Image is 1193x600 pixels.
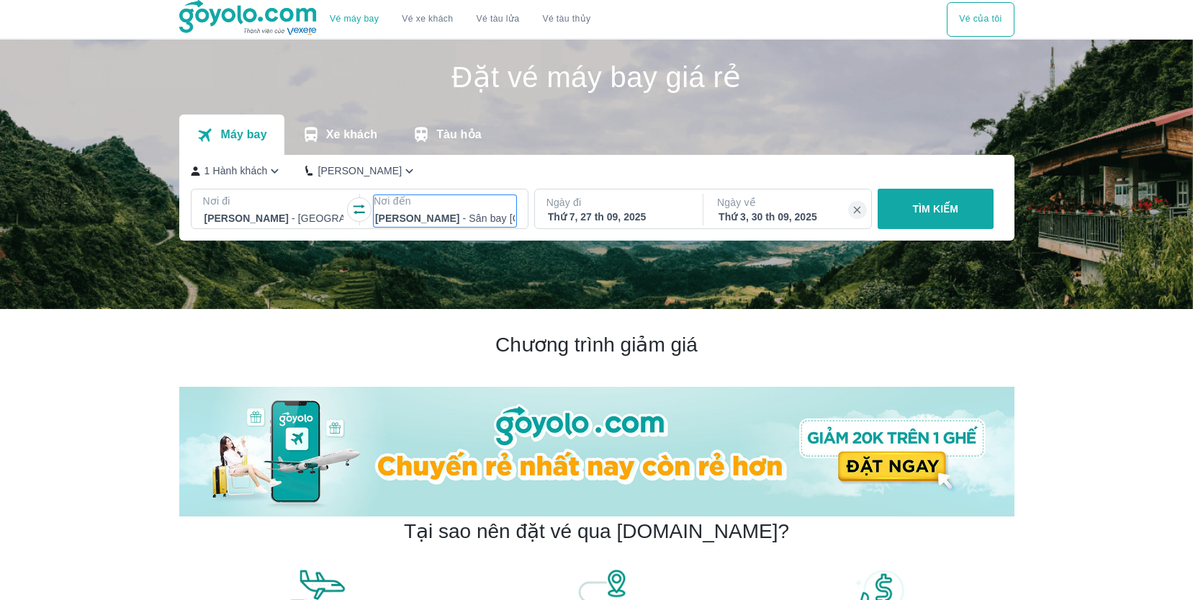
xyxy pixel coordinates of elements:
[179,387,1014,516] img: banner-home
[318,2,602,37] div: choose transportation mode
[179,63,1014,91] h1: Đặt vé máy bay giá rẻ
[465,2,531,37] a: Vé tàu lửa
[318,164,402,178] p: [PERSON_NAME]
[947,2,1014,37] button: Vé của tôi
[402,14,453,24] a: Vé xe khách
[436,127,482,142] p: Tàu hỏa
[203,194,346,208] p: Nơi đi
[191,164,283,179] button: 1 Hành khách
[531,2,602,37] button: Vé tàu thủy
[404,519,789,545] h2: Tại sao nên đặt vé qua [DOMAIN_NAME]?
[546,195,689,210] p: Ngày đi
[220,127,266,142] p: Máy bay
[326,127,377,142] p: Xe khách
[374,194,516,208] p: Nơi đến
[305,164,417,179] button: [PERSON_NAME]
[878,189,994,229] button: TÌM KIẾM
[330,14,379,24] a: Vé máy bay
[717,195,860,210] p: Ngày về
[947,2,1014,37] div: choose transportation mode
[179,115,499,155] div: transportation tabs
[204,164,268,178] p: 1 Hành khách
[719,210,858,224] div: Thứ 3, 30 th 09, 2025
[912,202,958,216] p: TÌM KIẾM
[179,332,1014,358] h2: Chương trình giảm giá
[548,210,688,224] div: Thứ 7, 27 th 09, 2025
